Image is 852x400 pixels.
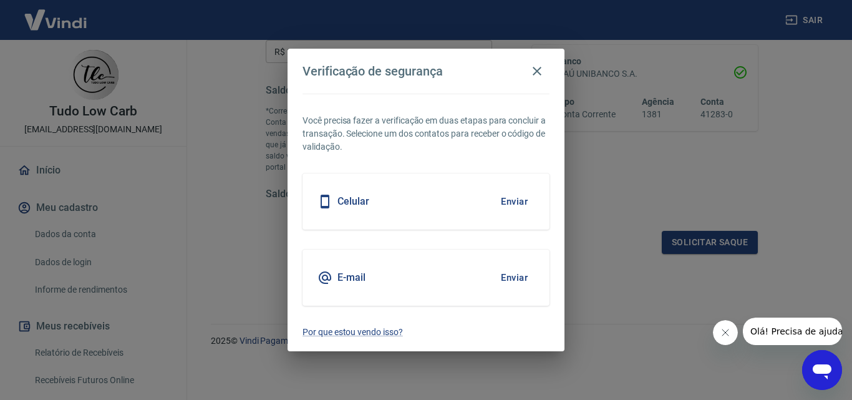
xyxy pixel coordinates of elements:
iframe: Botão para abrir a janela de mensagens [802,350,842,390]
iframe: Mensagem da empresa [743,318,842,345]
button: Enviar [494,265,535,291]
a: Por que estou vendo isso? [303,326,549,339]
h5: Celular [337,195,369,208]
span: Olá! Precisa de ajuda? [7,9,105,19]
button: Enviar [494,188,535,215]
iframe: Fechar mensagem [713,320,738,345]
h4: Verificação de segurança [303,64,443,79]
p: Você precisa fazer a verificação em duas etapas para concluir a transação. Selecione um dos conta... [303,114,549,154]
h5: E-mail [337,271,365,284]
